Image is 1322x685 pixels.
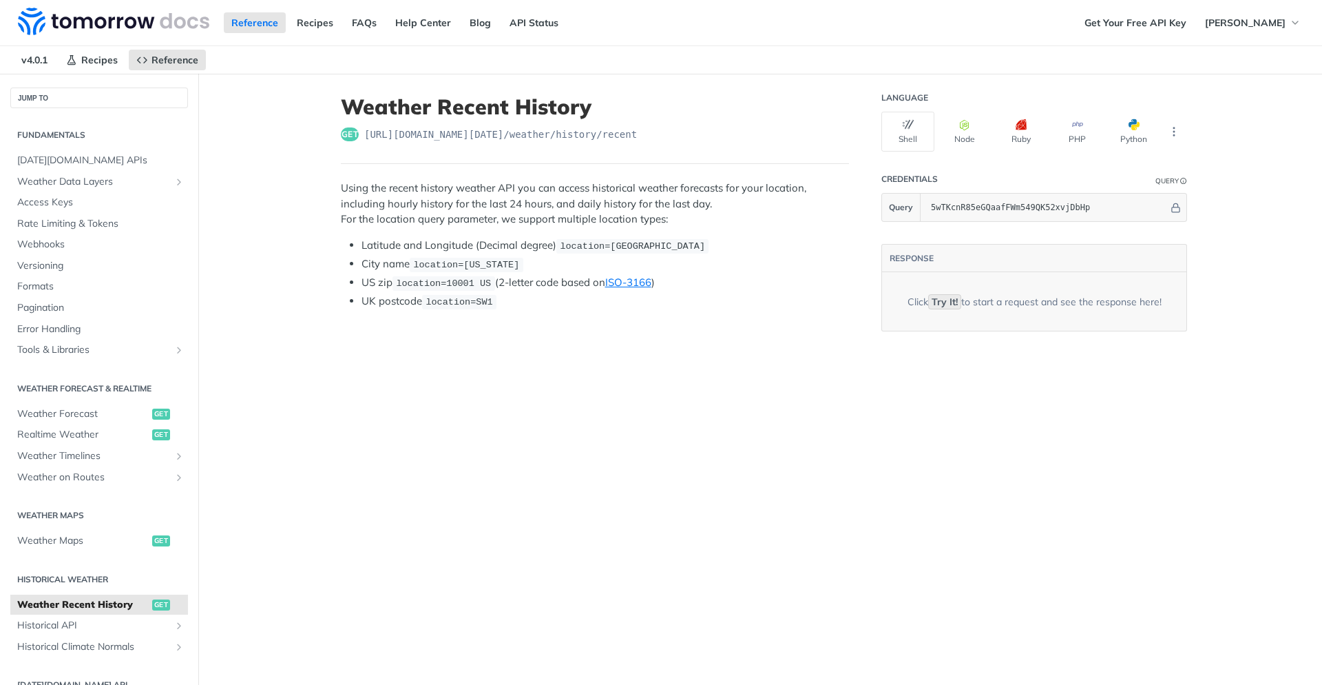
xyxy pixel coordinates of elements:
[361,275,849,291] li: US zip (2-letter code based on )
[10,214,188,234] a: Rate Limiting & Tokens
[152,429,170,440] span: get
[994,112,1047,152] button: Ruby
[1107,112,1160,152] button: Python
[81,54,118,66] span: Recipes
[10,573,188,586] h2: Historical Weather
[10,88,188,108] button: JUMP TO
[17,619,170,633] span: Historical API
[10,340,188,360] a: Tools & LibrariesShow subpages for Tools & Libraries
[1168,201,1183,214] button: Hide
[10,446,188,467] a: Weather TimelinesShow subpages for Weather Timelines
[881,92,928,103] div: Language
[10,192,188,213] a: Access Keys
[17,323,185,336] span: Error Handling
[10,276,188,297] a: Formats
[289,12,341,33] a: Recipes
[10,234,188,255] a: Webhooks
[17,598,149,612] span: Weather Recent History
[14,50,55,70] span: v4.0.1
[17,343,170,357] span: Tools & Libraries
[364,127,637,141] span: https://api.tomorrow.io/v4/weather/history/recent
[174,451,185,462] button: Show subpages for Weather Timelines
[17,407,149,421] span: Weather Forecast
[17,301,185,315] span: Pagination
[882,194,921,221] button: Query
[556,239,709,253] code: location=[GEOGRAPHIC_DATA]
[174,345,185,356] button: Show subpages for Tools & Libraries
[10,150,188,171] a: [DATE][DOMAIN_NAME] APIs
[10,531,188,551] a: Weather Mapsget
[174,176,185,187] button: Show subpages for Weather Data Layers
[10,382,188,395] h2: Weather Forecast & realtime
[129,50,206,70] a: Reference
[341,181,849,227] p: Using the recent history weather API you can access historical weather forecasts for your locatio...
[889,252,934,265] button: RESPONSE
[392,276,495,290] code: location=10001 US
[10,637,188,657] a: Historical Climate NormalsShow subpages for Historical Climate Normals
[10,467,188,488] a: Weather on RoutesShow subpages for Weather on Routes
[224,12,286,33] a: Reference
[1180,178,1187,185] i: Information
[17,175,170,189] span: Weather Data Layers
[174,642,185,653] button: Show subpages for Historical Climate Normals
[1197,12,1308,33] button: [PERSON_NAME]
[1155,176,1179,186] div: Query
[907,295,1162,309] div: Click to start a request and see the response here!
[1205,17,1286,29] span: [PERSON_NAME]
[361,294,849,309] li: UK postcode
[10,595,188,615] a: Weather Recent Historyget
[361,256,849,272] li: City name
[1168,125,1180,138] svg: More ellipsis
[17,196,185,209] span: Access Keys
[1051,112,1104,152] button: PHP
[502,12,566,33] a: API Status
[10,509,188,522] h2: Weather Maps
[17,534,149,548] span: Weather Maps
[924,194,1168,221] input: apikey
[938,112,991,152] button: Node
[344,12,384,33] a: FAQs
[605,276,651,289] a: ISO-3166
[10,298,188,318] a: Pagination
[18,8,209,35] img: Tomorrow.io Weather API Docs
[17,238,185,252] span: Webhooks
[17,640,170,654] span: Historical Climate Normals
[10,404,188,425] a: Weather Forecastget
[10,425,188,445] a: Realtime Weatherget
[10,256,188,276] a: Versioning
[341,94,849,119] h1: Weather Recent History
[17,154,185,167] span: [DATE][DOMAIN_NAME] APIs
[889,201,913,214] span: Query
[1155,176,1187,186] div: QueryInformation
[1164,121,1184,142] button: More Languages
[881,174,938,185] div: Credentials
[341,127,359,141] span: get
[10,319,188,340] a: Error Handling
[388,12,459,33] a: Help Center
[151,54,198,66] span: Reference
[152,600,170,611] span: get
[361,238,849,254] li: Latitude and Longitude (Decimal degree)
[10,129,188,141] h2: Fundamentals
[17,259,185,273] span: Versioning
[17,428,149,442] span: Realtime Weather
[17,280,185,294] span: Formats
[1077,12,1194,33] a: Get Your Free API Key
[422,295,496,309] code: location=SW1
[462,12,499,33] a: Blog
[881,112,934,152] button: Shell
[10,172,188,192] a: Weather Data LayersShow subpages for Weather Data Layers
[17,449,170,463] span: Weather Timelines
[10,615,188,636] a: Historical APIShow subpages for Historical API
[410,258,523,272] code: location=[US_STATE]
[152,409,170,420] span: get
[152,535,170,546] span: get
[928,294,961,309] code: Try It!
[174,620,185,631] button: Show subpages for Historical API
[59,50,125,70] a: Recipes
[17,217,185,231] span: Rate Limiting & Tokens
[174,472,185,483] button: Show subpages for Weather on Routes
[17,471,170,484] span: Weather on Routes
